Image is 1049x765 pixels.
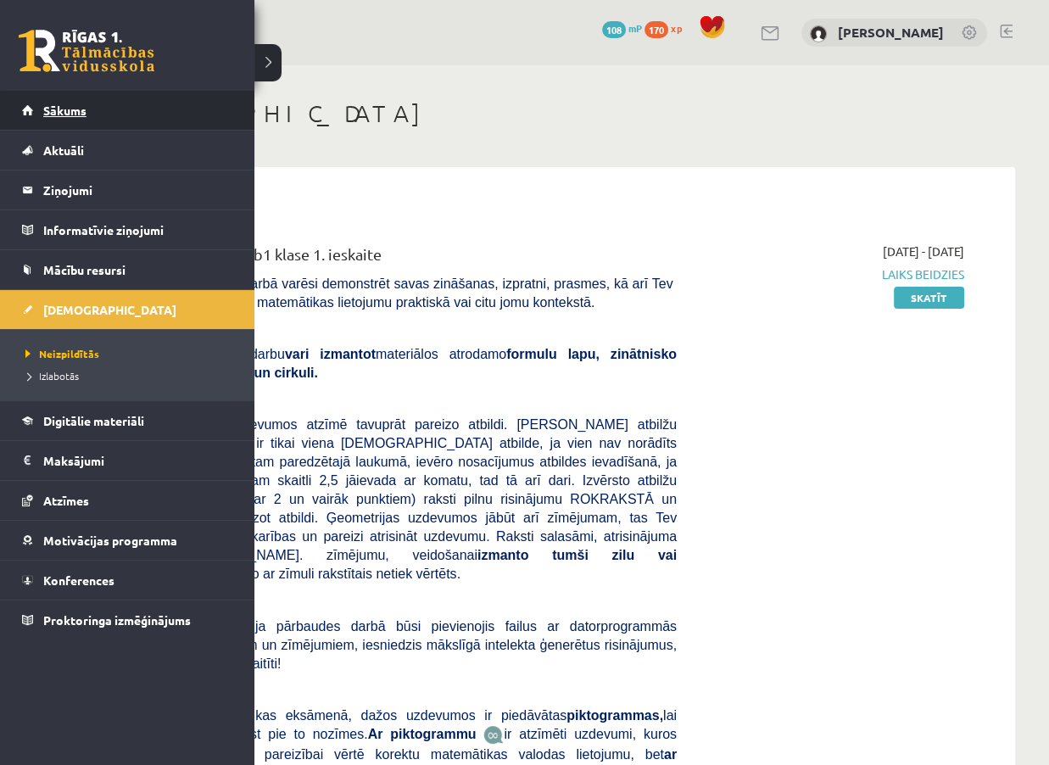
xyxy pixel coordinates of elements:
[127,347,677,380] span: Veicot pārbaudes darbu materiālos atrodamo
[644,21,690,35] a: 170 xp
[883,243,964,260] span: [DATE] - [DATE]
[43,441,233,480] legend: Maksājumi
[21,346,237,361] a: Neizpildītās
[127,276,677,310] span: [PERSON_NAME] darbā varēsi demonstrēt savas zināšanas, izpratni, prasmes, kā arī Tev ir iespēja d...
[43,533,177,548] span: Motivācijas programma
[22,290,233,329] a: [DEMOGRAPHIC_DATA]
[43,413,144,428] span: Digitālie materiāli
[810,25,827,42] img: Nikoletta Gruzdiņa
[43,493,89,508] span: Atzīmes
[102,99,1015,128] h1: [DEMOGRAPHIC_DATA]
[127,417,677,581] span: Atbilžu izvēles uzdevumos atzīmē tavuprāt pareizo atbildi. [PERSON_NAME] atbilžu izvēles uzdevuma...
[368,727,477,741] b: Ar piktogrammu
[22,250,233,289] a: Mācību resursi
[483,725,504,745] img: JfuEzvunn4EvwAAAAASUVORK5CYII=
[602,21,642,35] a: 108 mP
[22,600,233,639] a: Proktoringa izmēģinājums
[21,368,237,383] a: Izlabotās
[602,21,626,38] span: 108
[21,347,99,360] span: Neizpildītās
[43,612,191,628] span: Proktoringa izmēģinājums
[21,369,79,382] span: Izlabotās
[22,210,233,249] a: Informatīvie ziņojumi
[22,170,233,209] a: Ziņojumi
[894,287,964,309] a: Skatīt
[22,401,233,440] a: Digitālie materiāli
[19,30,154,72] a: Rīgas 1. Tālmācības vidusskola
[43,572,114,588] span: Konferences
[43,262,126,277] span: Mācību resursi
[566,708,663,723] b: piktogrammas,
[43,142,84,158] span: Aktuāli
[702,265,964,283] span: Laiks beidzies
[22,561,233,600] a: Konferences
[22,91,233,130] a: Sākums
[671,21,682,35] span: xp
[127,619,677,671] span: , ja pārbaudes darbā būsi pievienojis failus ar datorprogrammās veiktiem risinājumiem un zīmējumi...
[43,210,233,249] legend: Informatīvie ziņojumi
[127,708,677,741] span: Līdzīgi kā matemātikas eksāmenā, dažos uzdevumos ir piedāvātas lai savlaicīgi vari pierast pie to...
[127,243,677,274] div: Matemātika JK 12.b1 klase 1. ieskaite
[22,481,233,520] a: Atzīmes
[43,170,233,209] legend: Ziņojumi
[628,21,642,35] span: mP
[22,441,233,480] a: Maksājumi
[22,131,233,170] a: Aktuāli
[644,21,668,38] span: 170
[477,548,528,562] b: izmanto
[22,521,233,560] a: Motivācijas programma
[838,24,944,41] a: [PERSON_NAME]
[43,302,176,317] span: [DEMOGRAPHIC_DATA]
[285,347,376,361] b: vari izmantot
[43,103,86,118] span: Sākums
